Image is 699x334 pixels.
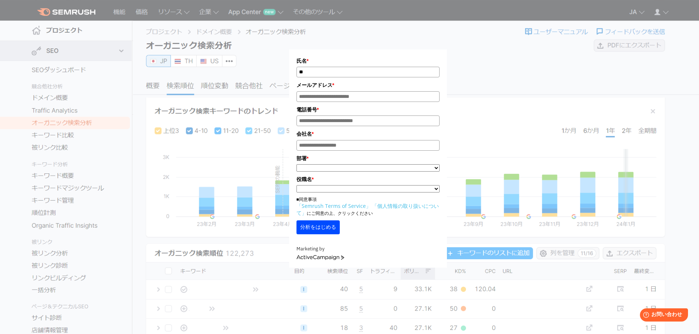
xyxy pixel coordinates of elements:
[296,130,440,138] label: 会社名
[296,57,440,65] label: 氏名
[296,154,440,162] label: 部署
[634,305,691,326] iframe: Help widget launcher
[296,202,439,216] a: 「個人情報の取り扱いについて」
[296,220,340,234] button: 分析をはじめる
[296,175,440,183] label: 役職名
[296,196,440,217] p: ■同意事項 にご同意の上、クリックください
[296,106,440,114] label: 電話番号
[296,202,371,209] a: 「Semrush Terms of Service」
[296,81,440,89] label: メールアドレス
[296,245,440,253] div: Marketing by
